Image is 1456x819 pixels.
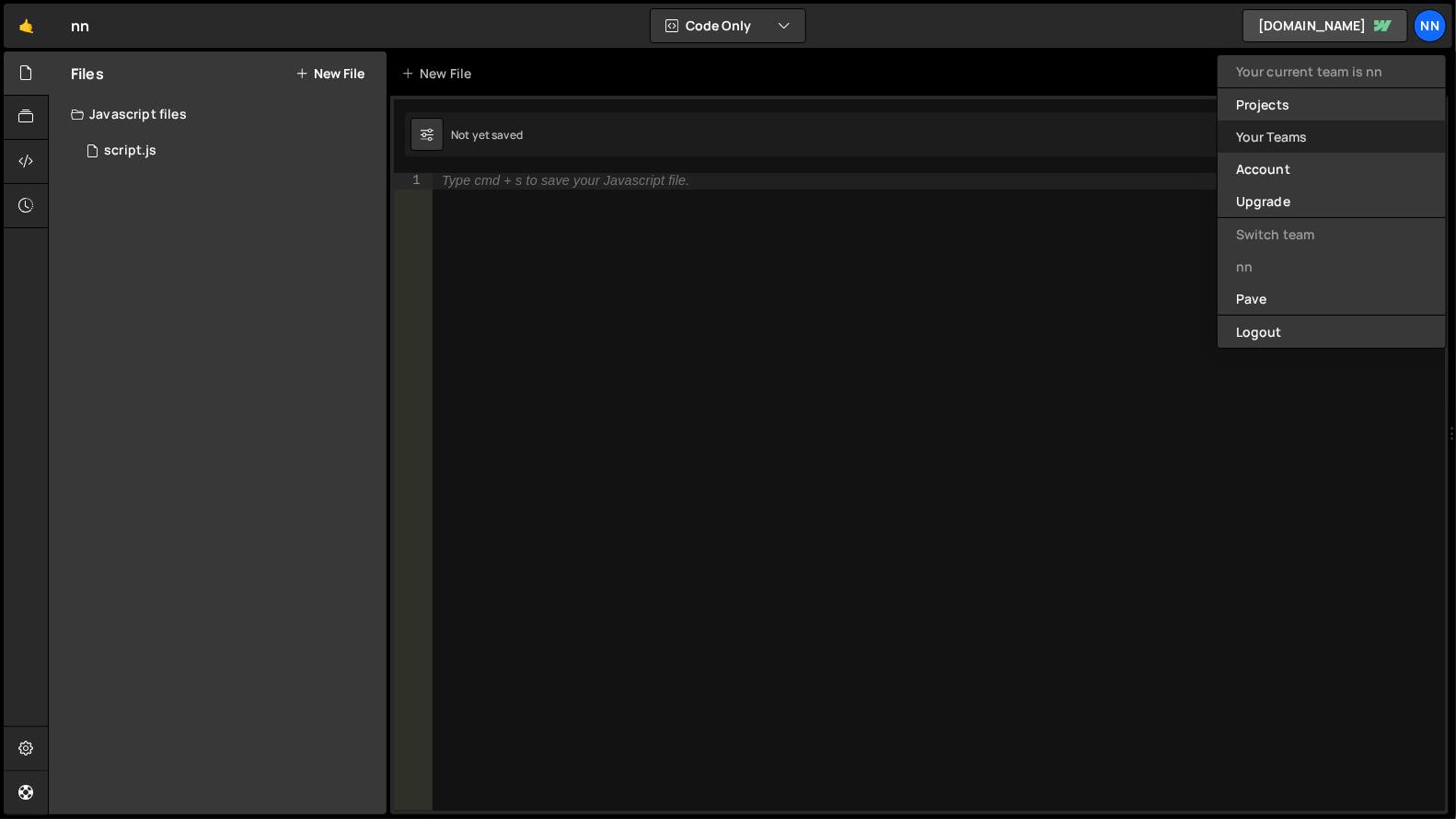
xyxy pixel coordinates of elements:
button: Logout [1218,316,1446,348]
h2: Files [71,63,104,84]
button: Code Only [651,9,805,42]
a: Account [1218,153,1446,185]
a: nn [1414,9,1447,42]
a: Upgrade [1218,185,1446,217]
a: [DOMAIN_NAME] [1242,9,1408,42]
div: nn [71,15,89,37]
div: 12779/31288.js [71,133,387,169]
div: Type cmd + s to save your Javascript file. [442,174,689,190]
div: Javascript files [49,96,387,133]
a: Pave [1218,283,1446,315]
div: 1 [394,173,433,190]
div: New File [401,64,479,83]
a: 🤙 [4,4,49,48]
div: script.js [104,143,156,159]
div: Not yet saved [451,127,523,143]
a: Your Teams [1218,121,1446,153]
button: New File [295,66,364,81]
a: Projects [1218,88,1446,121]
